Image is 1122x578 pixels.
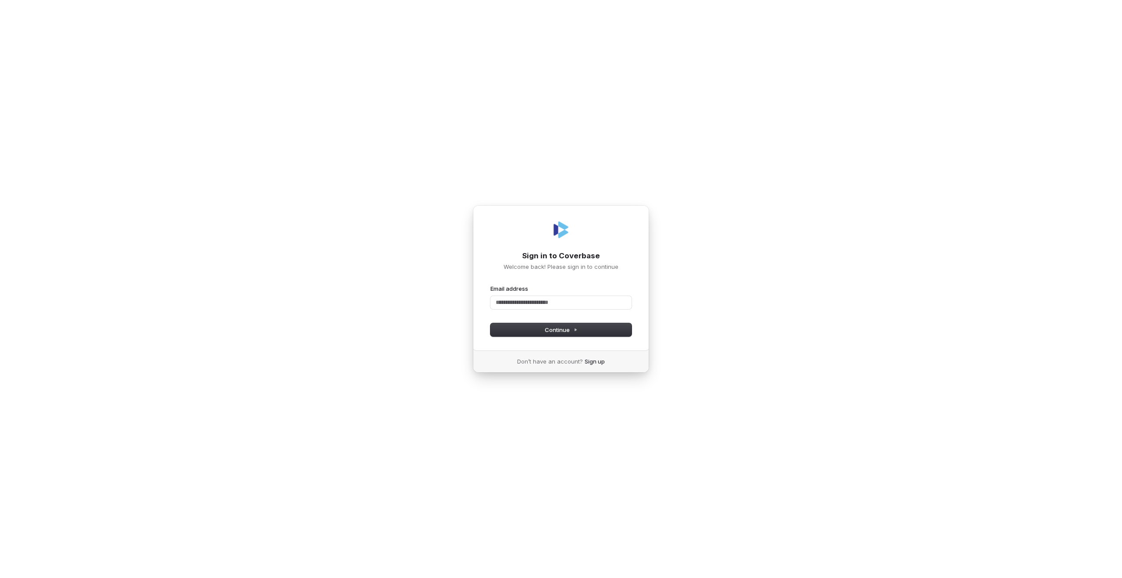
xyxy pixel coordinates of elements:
a: Sign up [585,357,605,365]
span: Don’t have an account? [517,357,583,365]
img: Coverbase [550,219,572,240]
p: Welcome back! Please sign in to continue [490,263,632,271]
h1: Sign in to Coverbase [490,251,632,261]
button: Continue [490,323,632,336]
label: Email address [490,285,528,293]
span: Continue [545,326,578,334]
